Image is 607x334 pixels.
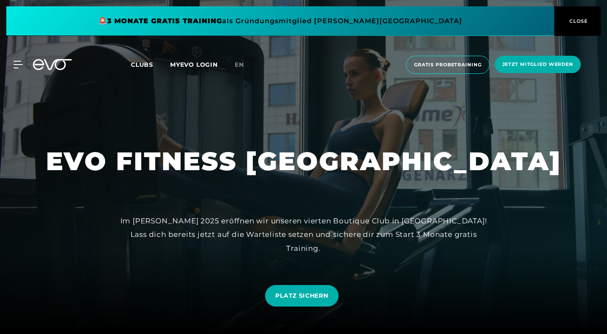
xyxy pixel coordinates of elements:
a: Jetzt Mitglied werden [492,56,583,74]
a: en [235,60,254,70]
span: en [235,61,244,68]
span: Jetzt Mitglied werden [502,61,573,68]
span: PLATZ SICHERN [275,291,328,300]
a: Clubs [131,60,170,68]
span: Gratis Probetraining [414,61,482,68]
span: Clubs [131,61,153,68]
a: Gratis Probetraining [404,56,492,74]
span: CLOSE [567,17,588,25]
button: CLOSE [554,6,601,36]
h1: EVO FITNESS [GEOGRAPHIC_DATA] [46,145,561,178]
a: MYEVO LOGIN [170,61,218,68]
a: PLATZ SICHERN [265,285,338,307]
div: Im [PERSON_NAME] 2025 eröffnen wir unseren vierten Boutique Club in [GEOGRAPHIC_DATA]! Lass dich ... [114,214,493,255]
